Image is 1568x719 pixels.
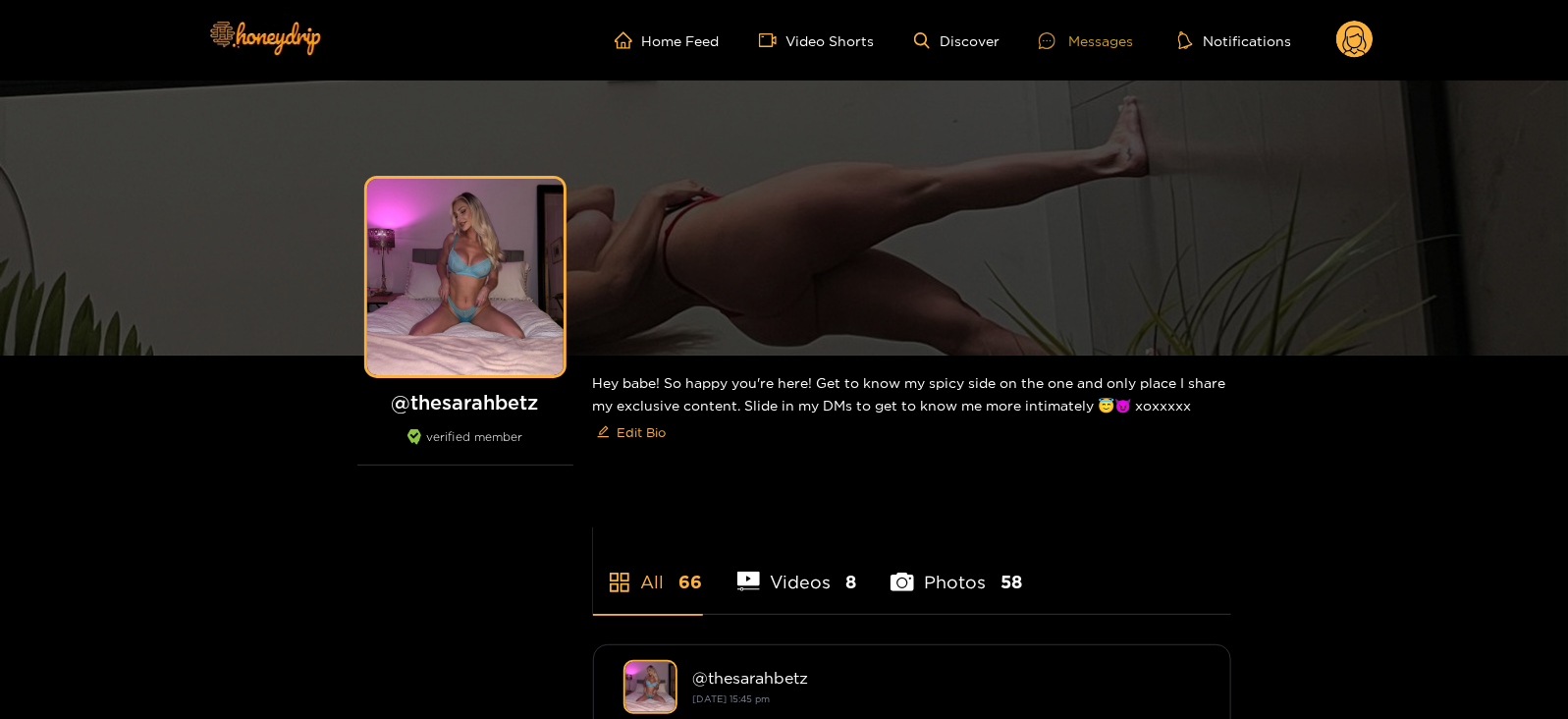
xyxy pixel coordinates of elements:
div: verified member [357,429,573,466]
span: home [615,31,642,49]
img: thesarahbetz [623,660,677,714]
span: 66 [679,570,703,594]
div: @ thesarahbetz [693,669,1201,687]
div: Hey babe! So happy you're here! Get to know my spicy side on the one and only place I share my ex... [593,356,1231,464]
span: 8 [845,570,856,594]
span: video-camera [759,31,786,49]
span: 58 [1000,570,1022,594]
button: Notifications [1172,30,1297,50]
a: Home Feed [615,31,720,49]
span: edit [597,425,610,440]
button: editEdit Bio [593,416,671,448]
a: Discover [914,32,1000,49]
span: Edit Bio [618,422,667,442]
li: All [593,525,703,614]
h1: @ thesarahbetz [357,390,573,415]
small: [DATE] 15:45 pm [693,693,771,704]
span: appstore [608,571,631,594]
div: Messages [1039,29,1133,52]
a: Video Shorts [759,31,875,49]
li: Videos [737,525,857,614]
li: Photos [891,525,1022,614]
